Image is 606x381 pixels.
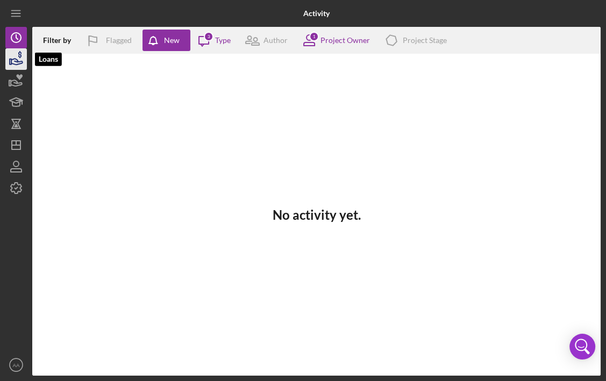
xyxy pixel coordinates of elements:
div: 3 [204,32,213,41]
div: Project Stage [403,36,447,45]
b: Activity [303,9,330,18]
text: AA [13,362,20,368]
div: New [164,30,180,51]
div: Author [263,36,288,45]
div: 1 [309,32,319,41]
div: Flagged [106,30,132,51]
div: Type [215,36,231,45]
button: AA [5,354,27,376]
h3: No activity yet. [273,207,361,222]
div: Filter by [43,36,79,45]
div: Open Intercom Messenger [569,334,595,360]
button: Flagged [79,30,142,51]
div: Project Owner [320,36,370,45]
button: New [142,30,190,51]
